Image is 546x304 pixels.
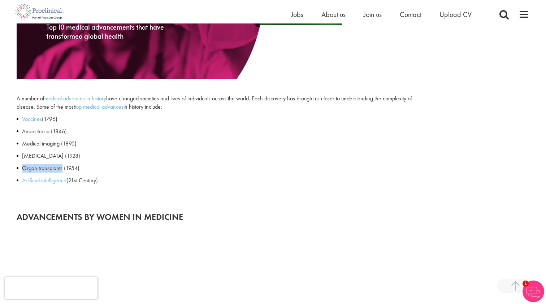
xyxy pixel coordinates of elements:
[17,212,529,222] h2: Advancements by women in medicine
[523,281,529,287] span: 1
[22,139,442,148] p: Medical imaging (1895)
[22,115,42,123] a: Vaccines
[22,115,442,123] p: (1796)
[22,177,66,184] a: Artificial intelligence
[400,10,421,19] a: Contact
[523,281,544,302] img: Chatbot
[22,164,442,173] p: Organ transplants (1954)
[439,10,472,19] a: Upload CV
[5,277,97,299] iframe: reCAPTCHA
[75,103,123,110] a: top medical advances
[364,10,382,19] a: Join us
[291,10,303,19] a: Jobs
[22,176,442,185] p: (21st Century)
[46,22,164,40] font: Top 10 medical advancements that have transformed global health
[22,127,442,136] p: Anaesthesia (1846)
[17,95,442,111] p: A number of have changed societies and lives of individuals across the world. Each discovery has ...
[22,152,442,160] p: [MEDICAL_DATA] (1928)
[44,95,106,102] a: medical advances in history
[321,10,346,19] a: About us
